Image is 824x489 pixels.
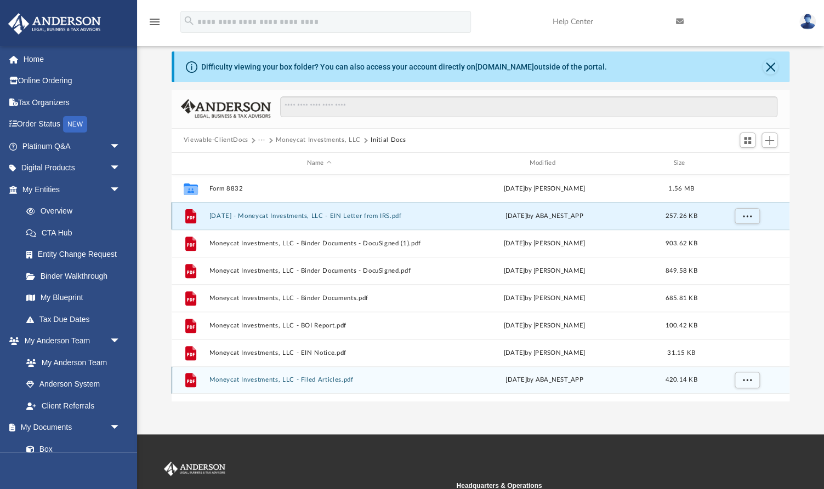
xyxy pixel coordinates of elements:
img: Anderson Advisors Platinum Portal [5,13,104,34]
a: Overview [15,200,137,222]
span: 685.81 KB [665,295,697,301]
button: More options [734,208,759,224]
div: id [176,158,203,168]
a: Digital Productsarrow_drop_down [8,157,137,179]
span: arrow_drop_down [110,135,132,158]
a: Home [8,48,137,70]
i: menu [148,15,161,28]
a: [DOMAIN_NAME] [475,62,534,71]
button: Moneycat Investments, LLC - Binder Documents - DocuSigned.pdf [209,267,429,274]
button: Switch to Grid View [740,133,756,148]
img: User Pic [799,14,816,30]
div: [DATE] by [PERSON_NAME] [434,183,655,193]
a: Tax Organizers [8,91,137,113]
button: Initial Docs [371,135,406,145]
button: More options [734,372,759,388]
button: Add [762,133,778,148]
a: CTA Hub [15,222,137,244]
button: Viewable-ClientDocs [184,135,248,145]
a: Client Referrals [15,395,132,417]
button: Form 8832 [209,185,429,192]
div: grid [172,175,789,402]
button: [DATE] - Moneycat Investments, LLC - EIN Letter from IRS.pdf [209,212,429,220]
span: 903.62 KB [665,240,697,246]
a: Order StatusNEW [8,113,137,136]
a: Tax Due Dates [15,308,137,330]
div: [DATE] by [PERSON_NAME] [434,238,655,248]
a: Online Ordering [8,70,137,92]
button: Moneycat Investments, LLC - Filed Articles.pdf [209,376,429,383]
a: Anderson System [15,373,132,395]
div: [DATE] by ABA_NEST_APP [434,211,655,221]
a: Binder Walkthrough [15,265,137,287]
a: My Documentsarrow_drop_down [8,417,132,439]
div: Size [659,158,703,168]
span: 420.14 KB [665,377,697,383]
div: NEW [63,116,87,133]
a: My Blueprint [15,287,132,309]
div: [DATE] by [PERSON_NAME] [434,320,655,330]
a: My Anderson Teamarrow_drop_down [8,330,132,352]
div: Name [208,158,429,168]
div: id [708,158,785,168]
div: Modified [434,158,654,168]
span: arrow_drop_down [110,330,132,353]
a: Box [15,438,126,460]
a: menu [148,21,161,28]
div: [DATE] by [PERSON_NAME] [434,348,655,358]
button: Moneycat Investments, LLC - BOI Report.pdf [209,322,429,329]
button: Moneycat Investments, LLC [276,135,361,145]
input: Search files and folders [280,96,777,117]
div: [DATE] by ABA_NEST_APP [434,375,655,385]
button: Moneycat Investments, LLC - EIN Notice.pdf [209,349,429,356]
span: arrow_drop_down [110,157,132,180]
span: 849.58 KB [665,267,697,273]
a: Platinum Q&Aarrow_drop_down [8,135,137,157]
span: 100.42 KB [665,322,697,328]
div: Difficulty viewing your box folder? You can also access your account directly on outside of the p... [201,61,607,73]
img: Anderson Advisors Platinum Portal [162,462,228,476]
i: search [183,15,195,27]
a: My Anderson Team [15,352,126,373]
button: Close [763,59,778,74]
a: My Entitiesarrow_drop_down [8,179,137,200]
button: Moneycat Investments, LLC - Binder Documents.pdf [209,295,429,302]
span: arrow_drop_down [110,179,132,201]
span: 31.15 KB [667,349,695,355]
div: [DATE] by [PERSON_NAME] [434,266,655,275]
span: arrow_drop_down [110,417,132,439]
span: 1.56 MB [668,185,694,191]
button: ··· [258,135,265,145]
button: Moneycat Investments, LLC - Binder Documents - DocuSigned (1).pdf [209,240,429,247]
div: [DATE] by [PERSON_NAME] [434,293,655,303]
span: 257.26 KB [665,212,697,218]
a: Entity Change Request [15,244,137,266]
